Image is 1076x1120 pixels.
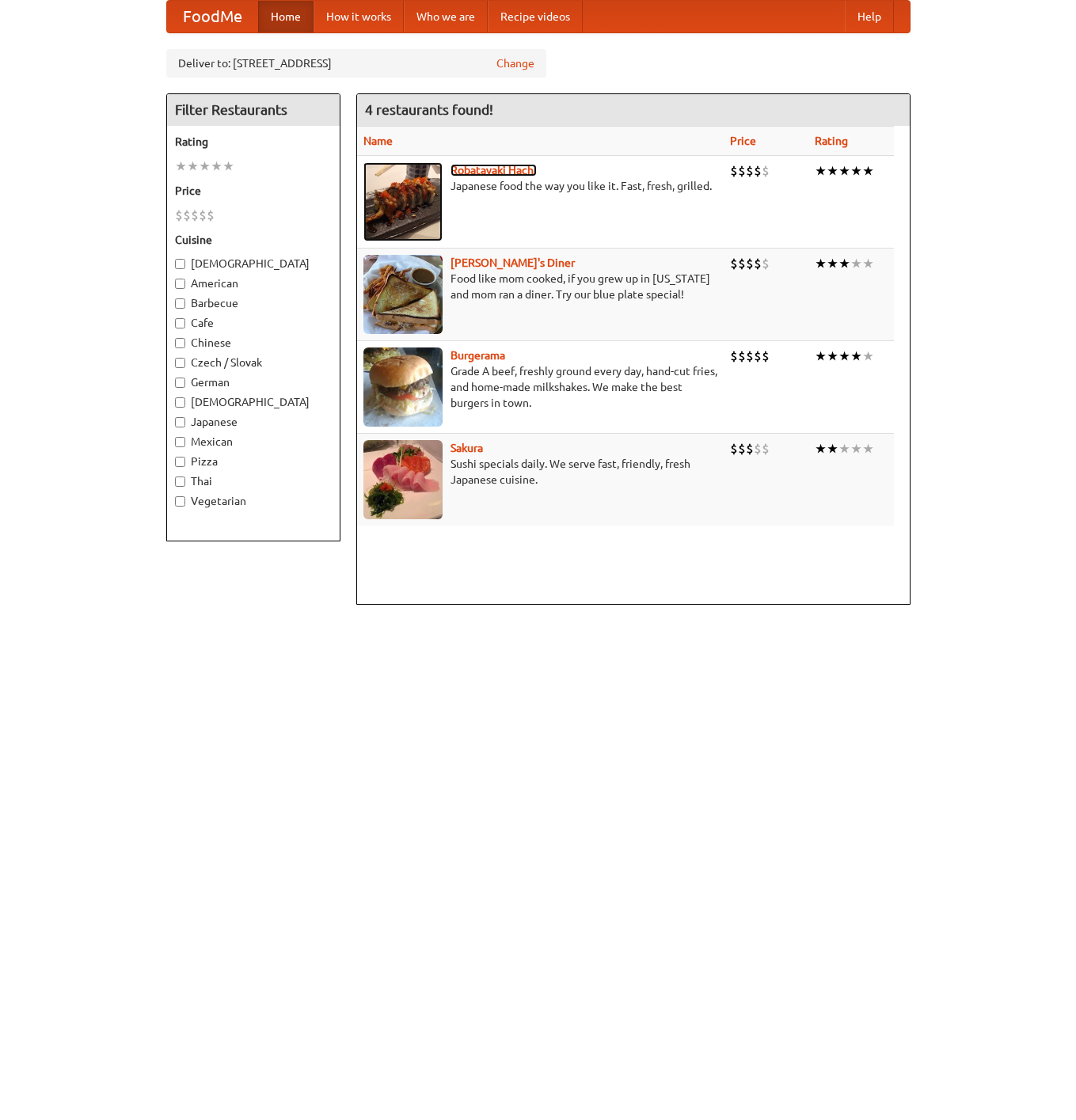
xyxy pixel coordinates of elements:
img: sakura.jpg [363,440,443,519]
li: $ [754,162,762,180]
label: American [175,275,332,291]
input: Chinese [175,338,185,348]
a: Change [496,55,534,71]
li: ★ [199,158,211,175]
li: $ [730,255,738,272]
a: Rating [815,135,848,147]
li: ★ [175,158,187,175]
a: Sakura [451,442,483,454]
input: Japanese [175,417,185,427]
a: Home [258,1,314,32]
a: FoodMe [167,1,258,32]
a: Help [845,1,894,32]
p: Grade A beef, freshly ground every day, hand-cut fries, and home-made milkshakes. We make the bes... [363,363,717,411]
li: $ [207,207,215,224]
label: [DEMOGRAPHIC_DATA] [175,394,332,410]
li: ★ [862,347,874,365]
label: Cafe [175,315,332,331]
label: Pizza [175,454,332,469]
li: $ [746,440,754,457]
li: ★ [827,162,838,180]
li: ★ [862,162,874,180]
a: Robatayaki Hachi [451,164,537,177]
label: [DEMOGRAPHIC_DATA] [175,256,332,271]
li: $ [183,207,191,224]
li: ★ [827,440,838,457]
li: $ [754,347,762,365]
label: German [175,374,332,390]
li: $ [730,162,738,180]
li: ★ [838,440,850,457]
h5: Rating [175,134,332,150]
label: Barbecue [175,295,332,311]
input: Mexican [175,437,185,447]
li: $ [738,255,746,272]
li: ★ [838,347,850,365]
li: ★ [827,255,838,272]
li: $ [762,347,770,365]
li: ★ [222,158,234,175]
img: robatayaki.jpg [363,162,443,241]
label: Thai [175,473,332,489]
li: $ [191,207,199,224]
li: $ [754,255,762,272]
input: Pizza [175,457,185,467]
img: sallys.jpg [363,255,443,334]
a: Price [730,135,756,147]
a: Name [363,135,393,147]
li: $ [738,162,746,180]
li: $ [762,440,770,457]
h4: Filter Restaurants [167,94,340,126]
li: $ [746,255,754,272]
input: Cafe [175,318,185,328]
label: Chinese [175,335,332,351]
div: Deliver to: [STREET_ADDRESS] [166,49,546,78]
input: American [175,279,185,289]
input: Czech / Slovak [175,358,185,368]
label: Mexican [175,434,332,450]
p: Japanese food the way you like it. Fast, fresh, grilled. [363,178,717,194]
label: Vegetarian [175,493,332,509]
a: Who we are [404,1,488,32]
li: ★ [187,158,199,175]
input: [DEMOGRAPHIC_DATA] [175,397,185,408]
li: $ [746,347,754,365]
li: $ [738,347,746,365]
ng-pluralize: 4 restaurants found! [365,102,493,117]
li: $ [746,162,754,180]
li: ★ [862,255,874,272]
li: $ [754,440,762,457]
li: ★ [815,440,827,457]
li: ★ [850,440,862,457]
li: ★ [815,255,827,272]
h5: Price [175,183,332,199]
li: ★ [827,347,838,365]
a: [PERSON_NAME]'s Diner [451,256,575,269]
li: ★ [838,255,850,272]
li: ★ [211,158,222,175]
li: $ [738,440,746,457]
li: ★ [838,162,850,180]
input: Vegetarian [175,496,185,507]
img: burgerama.jpg [363,347,443,427]
p: Food like mom cooked, if you grew up in [US_STATE] and mom ran a diner. Try our blue plate special! [363,271,717,302]
h5: Cuisine [175,232,332,248]
input: Thai [175,476,185,487]
li: ★ [850,255,862,272]
a: Recipe videos [488,1,583,32]
li: $ [762,162,770,180]
li: $ [730,440,738,457]
a: Burgerama [451,349,505,362]
p: Sushi specials daily. We serve fast, friendly, fresh Japanese cuisine. [363,456,717,488]
label: Japanese [175,414,332,430]
li: ★ [850,162,862,180]
a: How it works [314,1,404,32]
input: German [175,378,185,388]
input: [DEMOGRAPHIC_DATA] [175,259,185,269]
li: ★ [850,347,862,365]
label: Czech / Slovak [175,355,332,370]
